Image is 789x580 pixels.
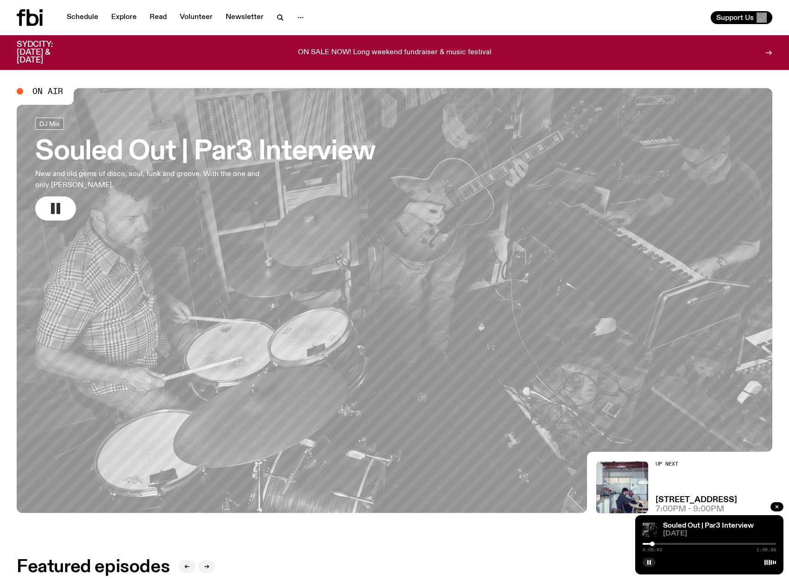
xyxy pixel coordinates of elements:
a: Souled Out | Par3 Interview [663,522,754,530]
p: New and old gems of disco, soul, funk and groove. With the one and only [PERSON_NAME]. [35,169,272,191]
img: Pat sits at a dining table with his profile facing the camera. Rhea sits to his left facing the c... [596,461,648,513]
a: DJ Mix [35,118,64,130]
span: 0:08:43 [643,548,662,552]
span: 1:59:58 [757,548,776,552]
p: ON SALE NOW! Long weekend fundraiser & music festival [298,49,492,57]
span: On Air [32,87,63,95]
a: Read [144,11,172,24]
span: 7:00pm - 9:00pm [656,505,724,513]
a: Volunteer [174,11,218,24]
h2: Featured episodes [17,559,170,575]
a: Schedule [61,11,104,24]
a: Explore [106,11,142,24]
h3: Souled Out | Par3 Interview [35,139,375,165]
span: Support Us [716,13,754,22]
h2: Up Next [656,461,737,467]
span: DJ Mix [39,120,60,127]
a: Newsletter [220,11,269,24]
a: [STREET_ADDRESS] [656,496,737,504]
h3: SYDCITY: [DATE] & [DATE] [17,41,76,64]
button: Support Us [711,11,772,24]
span: [DATE] [663,530,776,537]
a: Souled Out | Par3 InterviewNew and old gems of disco, soul, funk and groove. With the one and onl... [35,118,375,221]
